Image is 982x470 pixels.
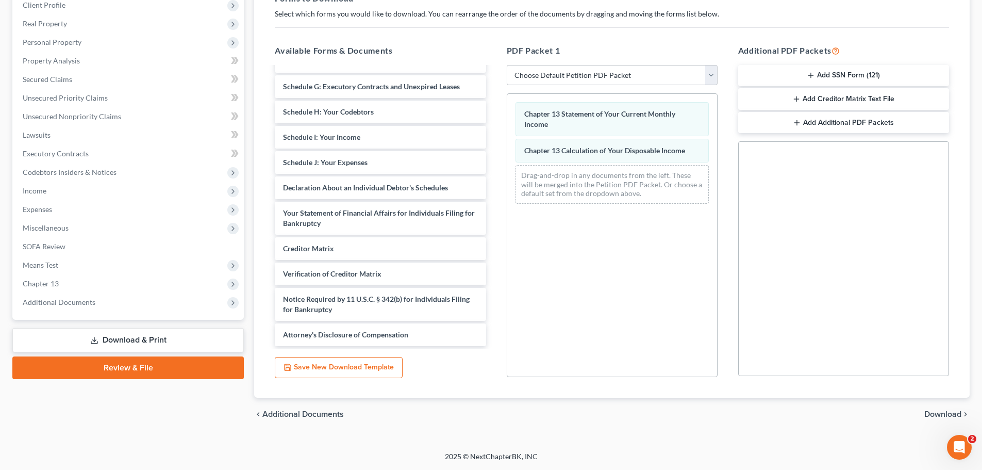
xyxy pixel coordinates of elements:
[283,330,408,339] span: Attorney's Disclosure of Compensation
[968,435,976,443] span: 2
[14,70,244,89] a: Secured Claims
[524,109,675,128] span: Chapter 13 Statement of Your Current Monthly Income
[23,242,65,251] span: SOFA Review
[14,144,244,163] a: Executory Contracts
[283,244,334,253] span: Creditor Matrix
[14,126,244,144] a: Lawsuits
[23,38,81,46] span: Personal Property
[14,237,244,256] a: SOFA Review
[515,165,709,204] div: Drag-and-drop in any documents from the left. These will be merged into the Petition PDF Packet. ...
[23,93,108,102] span: Unsecured Priority Claims
[262,410,344,418] span: Additional Documents
[524,146,685,155] span: Chapter 13 Calculation of Your Disposable Income
[283,82,460,91] span: Schedule G: Executory Contracts and Unexpired Leases
[283,183,448,192] span: Declaration About an Individual Debtor's Schedules
[23,279,59,288] span: Chapter 13
[283,208,475,228] span: Your Statement of Financial Affairs for Individuals Filing for Bankruptcy
[23,261,58,269] span: Means Test
[947,435,972,460] iframe: Intercom live chat
[14,107,244,126] a: Unsecured Nonpriority Claims
[23,186,46,195] span: Income
[14,52,244,70] a: Property Analysis
[23,75,72,84] span: Secured Claims
[23,56,80,65] span: Property Analysis
[197,451,785,470] div: 2025 © NextChapterBK, INC
[254,410,262,418] i: chevron_left
[283,158,368,167] span: Schedule J: Your Expenses
[254,410,344,418] a: chevron_left Additional Documents
[23,168,116,176] span: Codebtors Insiders & Notices
[924,410,961,418] span: Download
[283,295,470,314] span: Notice Required by 11 U.S.C. § 342(b) for Individuals Filing for Bankruptcy
[23,205,52,214] span: Expenses
[14,89,244,107] a: Unsecured Priority Claims
[12,356,244,379] a: Review & File
[23,1,65,9] span: Client Profile
[283,57,454,66] span: Schedule E/F: Creditors Who Have Unsecured Claims
[23,131,51,139] span: Lawsuits
[738,44,949,57] h5: Additional PDF Packets
[283,269,381,278] span: Verification of Creditor Matrix
[961,410,970,418] i: chevron_right
[12,328,244,352] a: Download & Print
[275,357,403,379] button: Save New Download Template
[283,133,360,141] span: Schedule I: Your Income
[738,65,949,87] button: Add SSN Form (121)
[275,44,486,57] h5: Available Forms & Documents
[738,88,949,110] button: Add Creditor Matrix Text File
[23,223,69,232] span: Miscellaneous
[23,149,89,158] span: Executory Contracts
[275,9,949,19] p: Select which forms you would like to download. You can rearrange the order of the documents by dr...
[23,19,67,28] span: Real Property
[924,410,970,418] button: Download chevron_right
[283,107,374,116] span: Schedule H: Your Codebtors
[738,112,949,134] button: Add Additional PDF Packets
[23,112,121,121] span: Unsecured Nonpriority Claims
[507,44,718,57] h5: PDF Packet 1
[23,298,95,306] span: Additional Documents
